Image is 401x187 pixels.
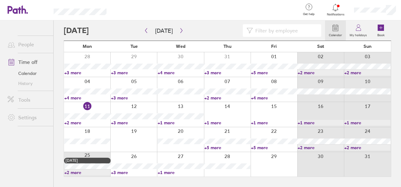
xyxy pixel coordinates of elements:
[3,68,53,78] a: Calendar
[111,70,157,76] a: +3 more
[3,93,53,106] a: Tools
[298,70,344,76] a: +2 more
[325,13,346,16] span: Notifications
[317,44,324,49] span: Sat
[325,3,346,16] a: Notifications
[204,145,250,150] a: +5 more
[224,44,231,49] span: Thu
[346,20,371,41] a: My holidays
[374,31,388,37] label: Book
[3,111,53,124] a: Settings
[158,170,204,175] a: +1 more
[251,95,297,101] a: +4 more
[325,20,346,41] a: Calendar
[83,44,92,49] span: Mon
[204,120,250,126] a: +1 more
[204,95,250,101] a: +2 more
[251,120,297,126] a: +1 more
[344,120,390,126] a: +1 more
[298,145,344,150] a: +2 more
[251,145,297,150] a: +5 more
[346,31,371,37] label: My holidays
[158,120,204,126] a: +1 more
[325,31,346,37] label: Calendar
[3,56,53,68] a: Time off
[64,95,110,101] a: +4 more
[150,25,178,36] button: [DATE]
[66,158,109,163] div: [DATE]
[131,44,138,49] span: Tue
[64,70,110,76] a: +3 more
[3,38,53,51] a: People
[111,95,157,101] a: +3 more
[344,70,390,76] a: +2 more
[3,78,53,88] a: History
[158,70,204,76] a: +4 more
[204,70,250,76] a: +3 more
[111,120,157,126] a: +3 more
[271,44,277,49] span: Fri
[299,12,319,16] span: Get help
[251,70,297,76] a: +5 more
[64,170,110,175] a: +2 more
[363,44,372,49] span: Sun
[176,44,185,49] span: Wed
[344,145,390,150] a: +2 more
[64,120,110,126] a: +2 more
[111,170,157,175] a: +3 more
[371,20,391,41] a: Book
[253,25,317,37] input: Filter by employee
[298,120,344,126] a: +1 more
